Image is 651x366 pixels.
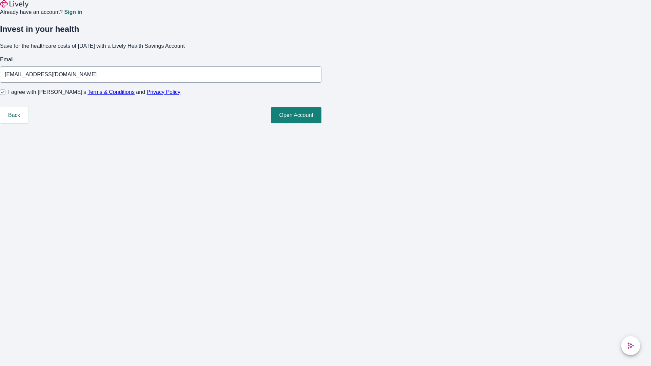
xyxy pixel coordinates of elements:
button: chat [621,336,640,355]
a: Sign in [64,9,82,15]
a: Privacy Policy [147,89,181,95]
button: Open Account [271,107,321,123]
span: I agree with [PERSON_NAME]’s and [8,88,180,96]
svg: Lively AI Assistant [627,342,634,349]
a: Terms & Conditions [87,89,135,95]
